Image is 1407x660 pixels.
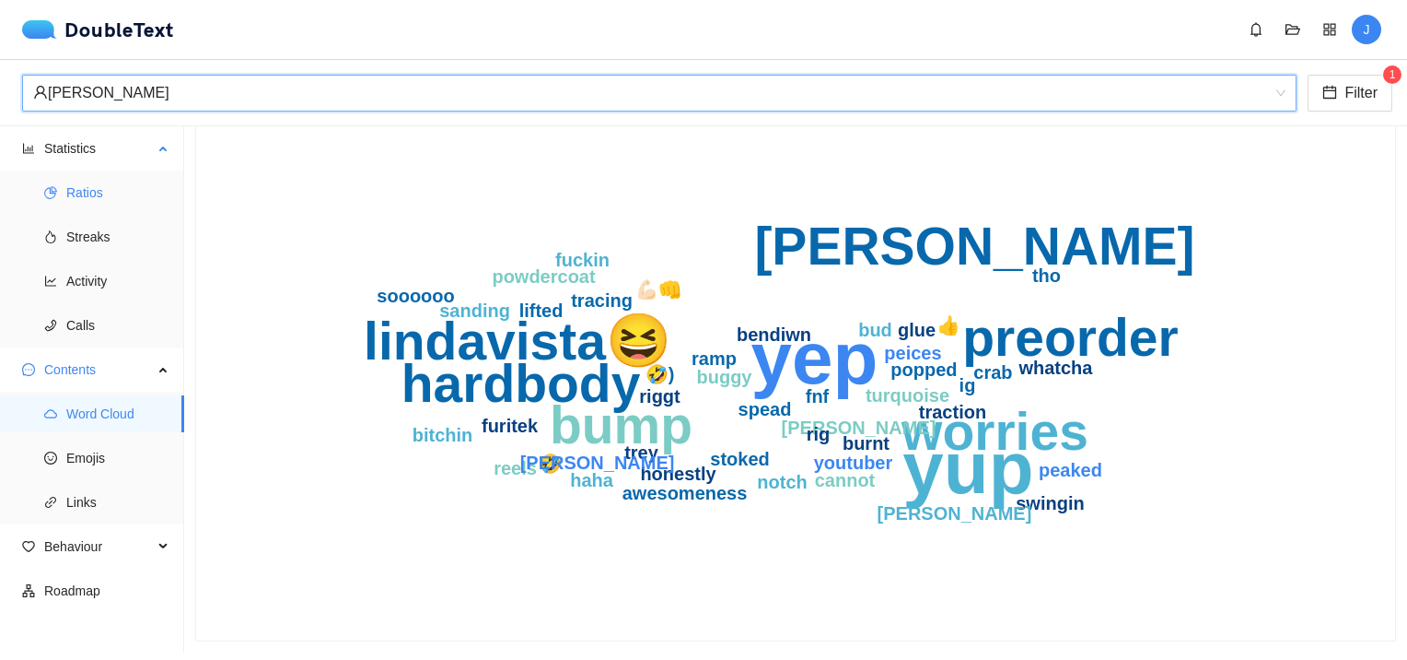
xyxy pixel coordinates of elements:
text: notch [757,472,807,492]
span: message [22,363,35,376]
text: cannot [815,470,876,490]
span: apartment [22,584,35,597]
span: Sean Freese [33,76,1285,111]
text: crab [973,362,1012,383]
span: Streaks [66,218,169,255]
text: bitchin [413,425,473,445]
text: buggy [697,367,753,387]
text: trey [624,442,659,463]
text: powdercoat [492,266,596,287]
text: ig [959,375,976,395]
text: swingin [1016,493,1084,513]
span: phone [44,319,57,332]
button: appstore [1315,15,1344,44]
span: Ratios [66,174,169,211]
text: soooooo [377,286,454,306]
sup: 1 [1383,65,1401,84]
span: smile [44,452,57,465]
span: Roadmap [44,572,169,609]
text: lifted [519,301,564,321]
text: 😆 [606,310,672,372]
text: honestly [640,464,716,484]
span: calendar [1322,85,1337,102]
text: [PERSON_NAME] [754,217,1194,276]
text: bendiwn [737,324,811,345]
text: haha [570,470,614,490]
span: Activity [66,263,169,300]
text: fuckin [555,250,610,270]
span: bar-chart [22,142,35,155]
text: 💪🏻👊 [635,278,681,301]
span: heart [22,540,35,553]
text: [PERSON_NAME] [520,453,675,473]
text: spead [738,399,792,419]
text: yep [751,317,878,399]
text: stoked [710,449,769,469]
span: folder-open [1279,22,1307,37]
text: youtuber [814,453,893,473]
text: [PERSON_NAME] [878,503,1032,524]
text: 🤣) [645,363,675,385]
text: preorder [962,308,1178,367]
text: reels [494,458,537,478]
text: bud [858,320,892,340]
div: DoubleText [22,20,174,39]
div: [PERSON_NAME] [33,76,1269,111]
span: cloud [44,407,57,420]
span: link [44,496,57,509]
button: bell [1241,15,1271,44]
span: pie-chart [44,186,57,199]
text: riggt [639,386,680,407]
img: logo [22,20,64,39]
text: glue [898,320,936,340]
text: peaked [1039,460,1102,480]
text: rig [807,424,831,444]
text: tho [1032,265,1061,286]
button: calendarFilter [1308,75,1392,112]
span: bell [1242,22,1270,37]
text: hardbody [401,354,641,413]
text: [PERSON_NAME] [782,418,936,438]
text: whatcha [1018,358,1094,378]
a: logoDoubleText [22,20,174,39]
text: lindavista [364,312,607,371]
span: line-chart [44,275,57,288]
span: Statistics [44,130,153,167]
span: Calls [66,307,169,344]
text: 👍 [937,314,960,336]
text: furitek [482,416,539,436]
span: fire [44,230,57,243]
text: awesomeness [622,483,748,503]
text: tracing [571,290,633,311]
span: 1 [1390,68,1396,81]
text: popped [890,359,957,380]
span: Links [66,484,169,521]
text: worries [901,402,1088,461]
span: Behaviour [44,528,153,565]
text: turquoise [866,385,949,406]
text: traction [919,402,986,422]
span: Contents [44,351,153,388]
text: fnf [806,386,830,407]
text: peices [884,343,941,363]
span: appstore [1316,22,1343,37]
text: ramp [692,348,737,369]
button: folder-open [1278,15,1308,44]
span: Emojis [66,440,169,477]
span: Filter [1344,81,1378,104]
span: user [33,85,48,100]
text: burnt [843,433,890,454]
span: J [1364,15,1370,44]
text: bump [550,395,692,454]
text: yup [902,427,1033,509]
span: Word Cloud [66,395,169,432]
text: sanding [439,301,510,321]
